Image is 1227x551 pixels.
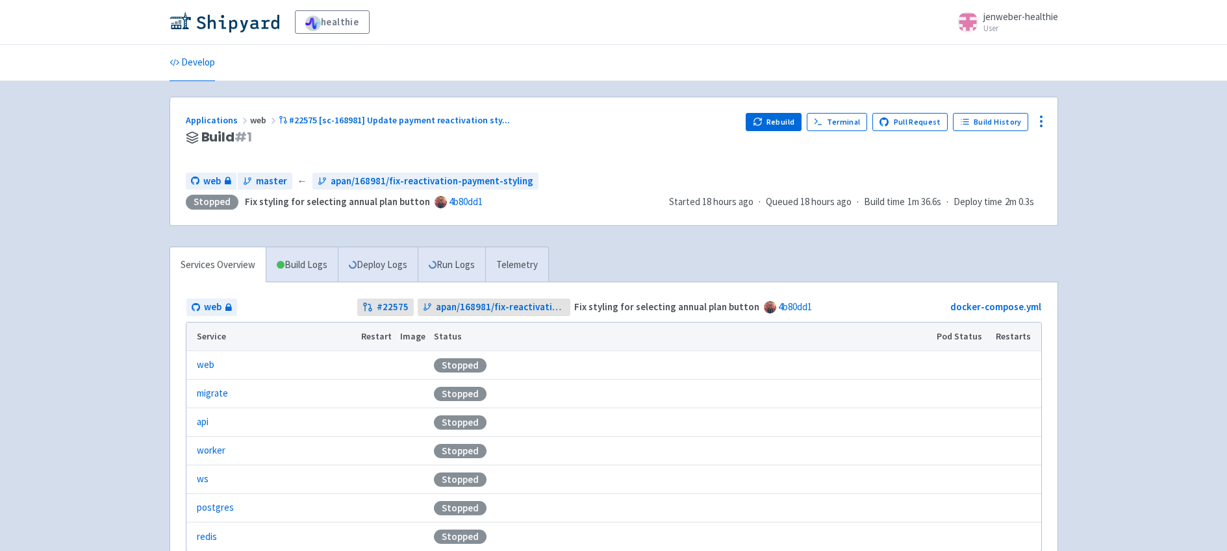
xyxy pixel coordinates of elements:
[197,530,217,545] a: redis
[357,323,396,351] th: Restart
[234,128,252,146] span: # 1
[669,195,1042,210] div: · · ·
[746,113,802,131] button: Rebuild
[377,300,409,315] strong: # 22575
[279,114,512,126] a: #22575 [sc-168981] Update payment reactivation sty...
[197,472,209,487] a: ws
[991,323,1041,351] th: Restarts
[204,300,221,315] span: web
[1005,195,1034,210] span: 2m 0.3s
[434,472,487,487] div: Stopped
[331,174,533,189] span: apan/168981/fix-reactivation-payment-styling
[702,195,753,208] time: 18 hours ago
[186,195,238,210] div: Stopped
[434,444,487,458] div: Stopped
[436,300,565,315] span: apan/168981/fix-reactivation-payment-styling
[186,299,237,316] a: web
[186,173,236,190] a: web
[449,195,483,208] a: 4b80dd1
[197,358,214,373] a: web
[266,247,338,283] a: Build Logs
[766,195,852,208] span: Queued
[778,300,812,313] a: 4b80dd1
[864,195,905,210] span: Build time
[434,358,487,373] div: Stopped
[170,12,279,32] img: Shipyard logo
[396,323,429,351] th: Image
[953,113,1028,131] a: Build History
[289,114,510,126] span: #22575 [sc-168981] Update payment reactivation sty ...
[574,300,759,313] strong: Fix styling for selecting annual plan button
[485,247,548,283] a: Telemetry
[418,299,570,316] a: apan/168981/fix-reactivation-payment-styling
[983,24,1058,32] small: User
[197,386,228,401] a: migrate
[669,195,753,208] span: Started
[807,113,867,131] a: Terminal
[201,130,252,145] span: Build
[357,299,414,316] a: #22575
[238,173,292,190] a: master
[312,173,538,190] a: apan/168981/fix-reactivation-payment-styling
[186,323,357,351] th: Service
[245,195,430,208] strong: Fix styling for selecting annual plan button
[186,114,250,126] a: Applications
[983,10,1058,23] span: jenweber-healthie
[907,195,941,210] span: 1m 36.6s
[197,415,209,430] a: api
[170,247,266,283] a: Services Overview
[872,113,948,131] a: Pull Request
[954,195,1002,210] span: Deploy time
[932,323,991,351] th: Pod Status
[434,501,487,515] div: Stopped
[800,195,852,208] time: 18 hours ago
[338,247,418,283] a: Deploy Logs
[434,415,487,430] div: Stopped
[197,500,234,515] a: postgres
[950,300,1041,313] a: docker-compose.yml
[197,443,225,458] a: worker
[256,174,287,189] span: master
[950,12,1058,32] a: jenweber-healthie User
[170,45,215,81] a: Develop
[295,10,370,34] a: healthie
[434,387,487,401] div: Stopped
[434,530,487,544] div: Stopped
[429,323,932,351] th: Status
[203,174,221,189] span: web
[418,247,485,283] a: Run Logs
[250,114,279,126] span: web
[297,174,307,189] span: ←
